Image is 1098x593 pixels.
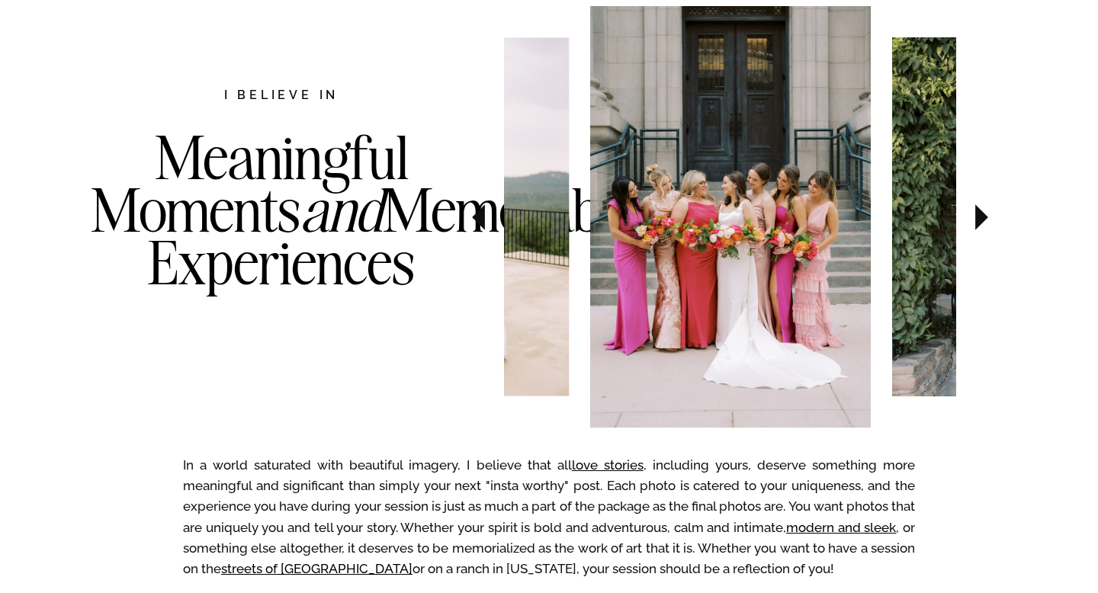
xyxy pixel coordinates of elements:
[572,457,644,473] a: love stories
[91,131,472,351] h3: Meaningful Moments Memorable Experiences
[590,6,872,428] img: Bridesmaids in downtown
[786,520,896,535] a: modern and sleek
[183,455,915,587] p: In a world saturated with beautiful imagery, I believe that all , including yours, deserve someth...
[300,172,383,247] i: and
[143,86,419,107] h2: I believe in
[221,561,413,576] a: streets of [GEOGRAPHIC_DATA]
